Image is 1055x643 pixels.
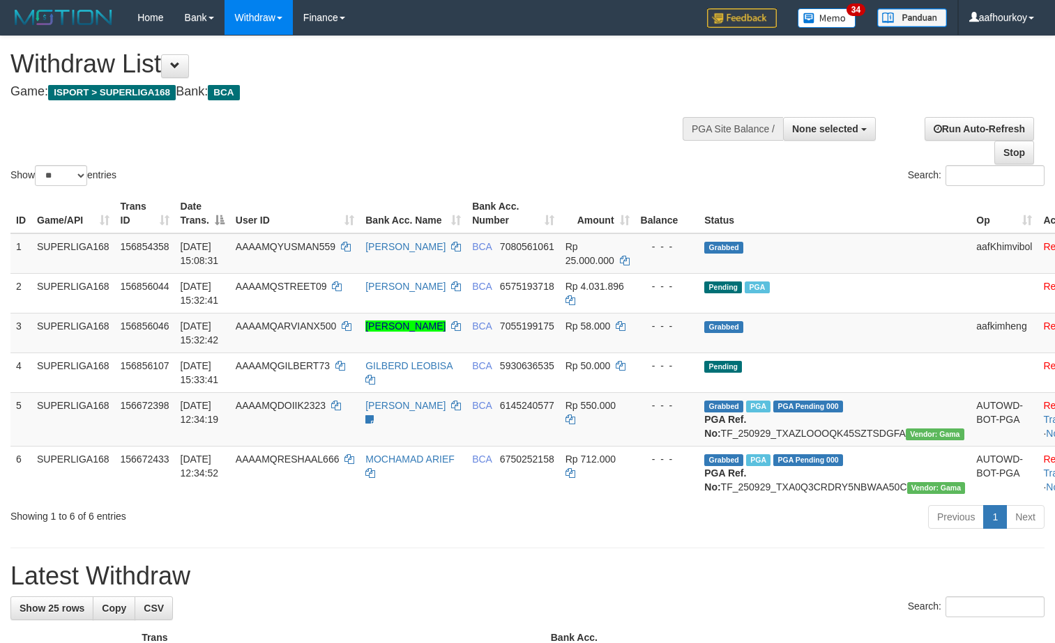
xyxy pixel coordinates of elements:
[704,321,743,333] span: Grabbed
[971,313,1038,353] td: aafkimheng
[783,117,876,141] button: None selected
[365,281,446,292] a: [PERSON_NAME]
[20,603,84,614] span: Show 25 rows
[175,194,230,233] th: Date Trans.: activate to sort column descending
[181,360,219,385] span: [DATE] 15:33:41
[560,194,635,233] th: Amount: activate to sort column ascending
[641,279,694,293] div: - - -
[365,454,455,465] a: MOCHAMAD ARIEF
[208,85,239,100] span: BCA
[102,603,126,614] span: Copy
[121,400,169,411] span: 156672398
[699,446,971,499] td: TF_250929_TXA0Q3CRDRY5NBWAA50C
[704,467,746,493] b: PGA Ref. No:
[971,392,1038,446] td: AUTOWD-BOT-PGA
[746,401,771,412] span: Marked by aafsoycanthlai
[907,482,966,494] span: Vendor URL: https://trx31.1velocity.biz
[472,400,492,411] span: BCA
[566,454,616,465] span: Rp 712.000
[472,281,492,292] span: BCA
[236,281,327,292] span: AAAAMQSTREET09
[773,454,843,466] span: PGA Pending
[181,320,219,346] span: [DATE] 15:32:42
[360,194,466,233] th: Bank Acc. Name: activate to sort column ascending
[971,194,1038,233] th: Op: activate to sort column ascending
[472,360,492,371] span: BCA
[181,400,219,425] span: [DATE] 12:34:19
[566,281,624,292] span: Rp 4.031.896
[500,241,554,252] span: Copy 7080561061 to clipboard
[48,85,176,100] span: ISPORT > SUPERLIGA168
[10,504,429,523] div: Showing 1 to 6 of 6 entries
[704,414,746,439] b: PGA Ref. No:
[877,8,947,27] img: panduan.png
[1006,505,1045,529] a: Next
[365,400,446,411] a: [PERSON_NAME]
[983,505,1007,529] a: 1
[10,194,31,233] th: ID
[566,241,614,266] span: Rp 25.000.000
[10,392,31,446] td: 5
[946,165,1045,186] input: Search:
[121,360,169,371] span: 156856107
[704,361,742,373] span: Pending
[236,400,326,411] span: AAAAMQDOIIK2323
[635,194,699,233] th: Balance
[773,401,843,412] span: PGA Pending
[121,281,169,292] span: 156856044
[10,313,31,353] td: 3
[135,596,173,620] a: CSV
[115,194,175,233] th: Trans ID: activate to sort column ascending
[641,452,694,466] div: - - -
[35,165,87,186] select: Showentries
[792,123,858,134] span: None selected
[641,359,694,373] div: - - -
[31,446,115,499] td: SUPERLIGA168
[704,242,743,254] span: Grabbed
[236,454,340,465] span: AAAAMQRESHAAL666
[707,8,777,28] img: Feedback.jpg
[236,320,336,332] span: AAAAMQARVIANX500
[10,562,1045,590] h1: Latest Withdraw
[10,50,690,78] h1: Withdraw List
[925,117,1034,141] a: Run Auto-Refresh
[500,281,554,292] span: Copy 6575193718 to clipboard
[472,320,492,332] span: BCA
[566,400,616,411] span: Rp 550.000
[10,233,31,274] td: 1
[31,313,115,353] td: SUPERLIGA168
[928,505,984,529] a: Previous
[10,596,93,620] a: Show 25 rows
[699,194,971,233] th: Status
[31,194,115,233] th: Game/API: activate to sort column ascending
[93,596,135,620] a: Copy
[908,596,1045,617] label: Search:
[971,446,1038,499] td: AUTOWD-BOT-PGA
[121,454,169,465] span: 156672433
[31,233,115,274] td: SUPERLIGA168
[10,446,31,499] td: 6
[121,241,169,252] span: 156854358
[10,85,690,99] h4: Game: Bank:
[566,320,611,332] span: Rp 58.000
[746,454,771,466] span: Marked by aafsoycanthlai
[236,360,330,371] span: AAAAMQGILBERT73
[472,241,492,252] span: BCA
[971,233,1038,274] td: aafKhimvibol
[31,392,115,446] td: SUPERLIGA168
[31,273,115,313] td: SUPERLIGA168
[500,454,554,465] span: Copy 6750252158 to clipboard
[236,241,335,252] span: AAAAMQYUSMAN559
[10,7,116,28] img: MOTION_logo.png
[500,360,554,371] span: Copy 5930636535 to clipboard
[181,454,219,479] span: [DATE] 12:34:52
[566,360,611,371] span: Rp 50.000
[365,241,446,252] a: [PERSON_NAME]
[365,360,453,371] a: GILBERD LEOBISA
[683,117,783,141] div: PGA Site Balance /
[704,281,742,293] span: Pending
[704,401,743,412] span: Grabbed
[230,194,360,233] th: User ID: activate to sort column ascending
[466,194,560,233] th: Bank Acc. Number: activate to sort column ascending
[365,320,446,332] a: [PERSON_NAME]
